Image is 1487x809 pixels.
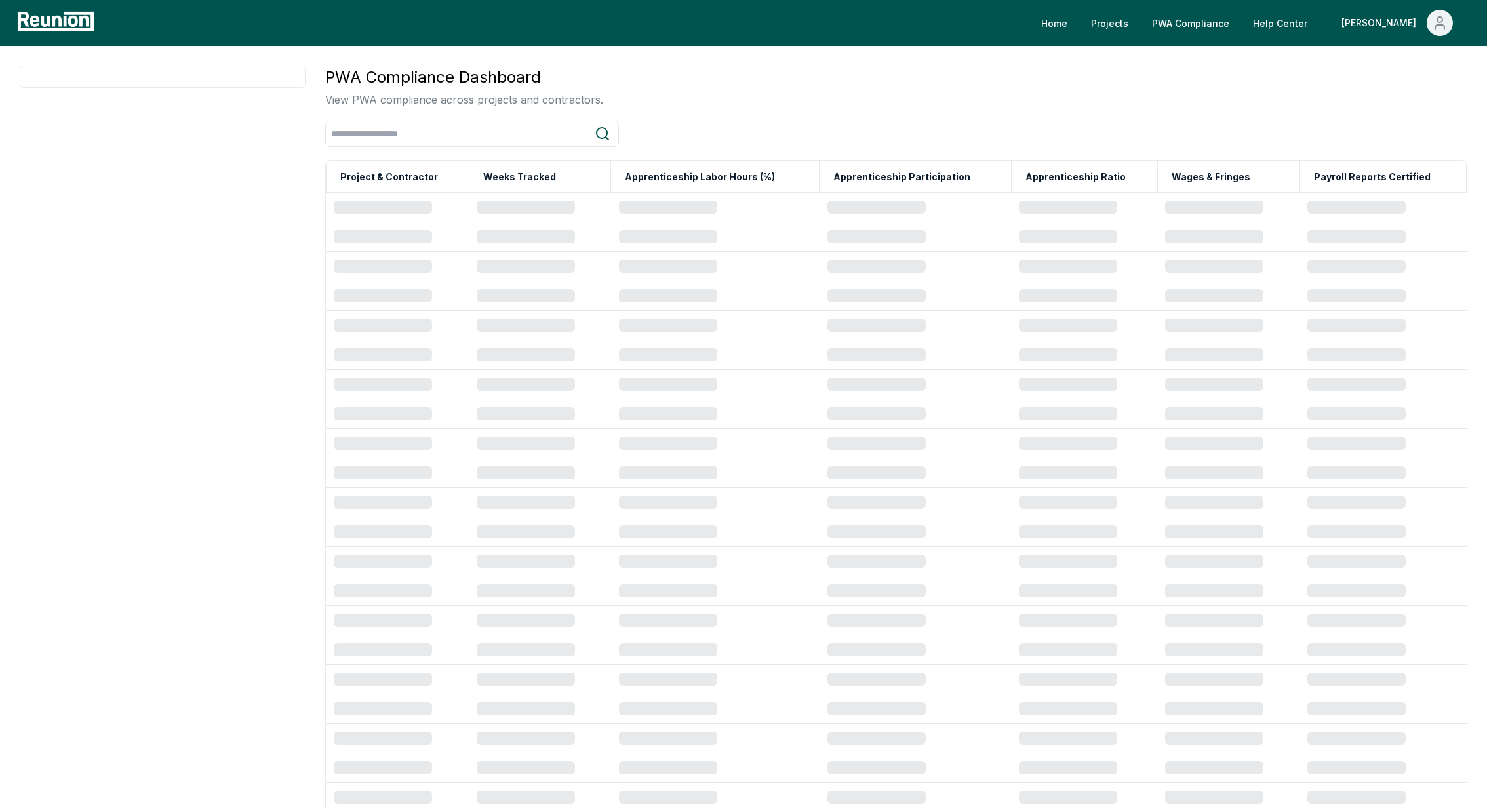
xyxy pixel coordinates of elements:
[481,164,559,190] button: Weeks Tracked
[1141,10,1240,36] a: PWA Compliance
[1242,10,1318,36] a: Help Center
[1031,10,1078,36] a: Home
[1023,164,1128,190] button: Apprenticeship Ratio
[1341,10,1421,36] div: [PERSON_NAME]
[1081,10,1139,36] a: Projects
[1031,10,1474,36] nav: Main
[1311,164,1433,190] button: Payroll Reports Certified
[338,164,441,190] button: Project & Contractor
[622,164,778,190] button: Apprenticeship Labor Hours (%)
[831,164,973,190] button: Apprenticeship Participation
[325,66,603,89] h3: PWA Compliance Dashboard
[1169,164,1253,190] button: Wages & Fringes
[1331,10,1463,36] button: [PERSON_NAME]
[325,92,603,108] p: View PWA compliance across projects and contractors.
